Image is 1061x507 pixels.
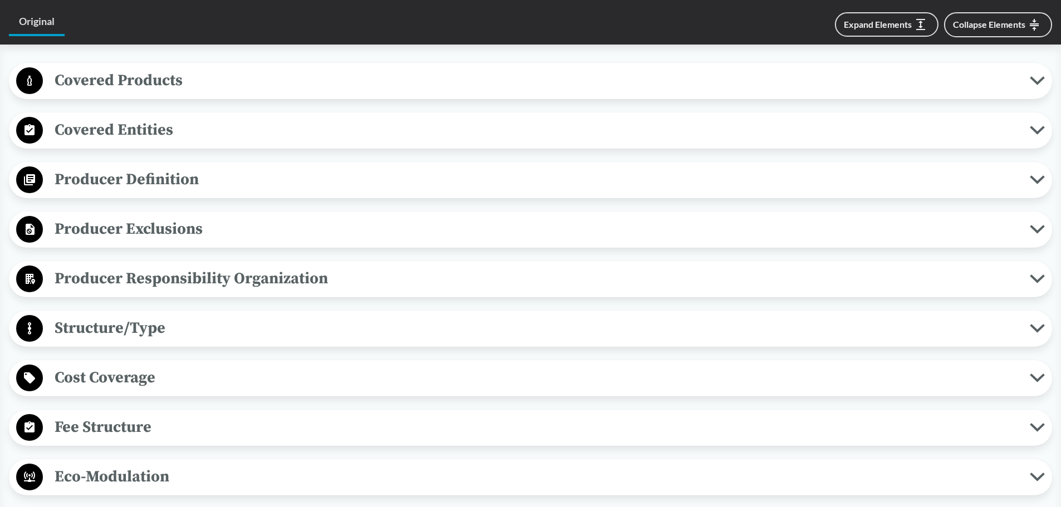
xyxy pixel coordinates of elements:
[13,215,1048,244] button: Producer Exclusions
[13,116,1048,145] button: Covered Entities
[944,12,1052,37] button: Collapse Elements
[13,414,1048,442] button: Fee Structure
[43,68,1030,93] span: Covered Products
[9,9,65,36] a: Original
[43,415,1030,440] span: Fee Structure
[43,216,1030,242] span: Producer Exclusions
[13,463,1048,491] button: Eco-Modulation
[13,314,1048,343] button: Structure/Type
[835,12,938,37] button: Expand Elements
[43,464,1030,489] span: Eco-Modulation
[13,265,1048,293] button: Producer Responsibility Organization
[13,364,1048,392] button: Cost Coverage
[43,167,1030,192] span: Producer Definition
[13,166,1048,194] button: Producer Definition
[43,266,1030,291] span: Producer Responsibility Organization
[13,67,1048,95] button: Covered Products
[43,117,1030,142] span: Covered Entities
[43,316,1030,341] span: Structure/Type
[43,365,1030,390] span: Cost Coverage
